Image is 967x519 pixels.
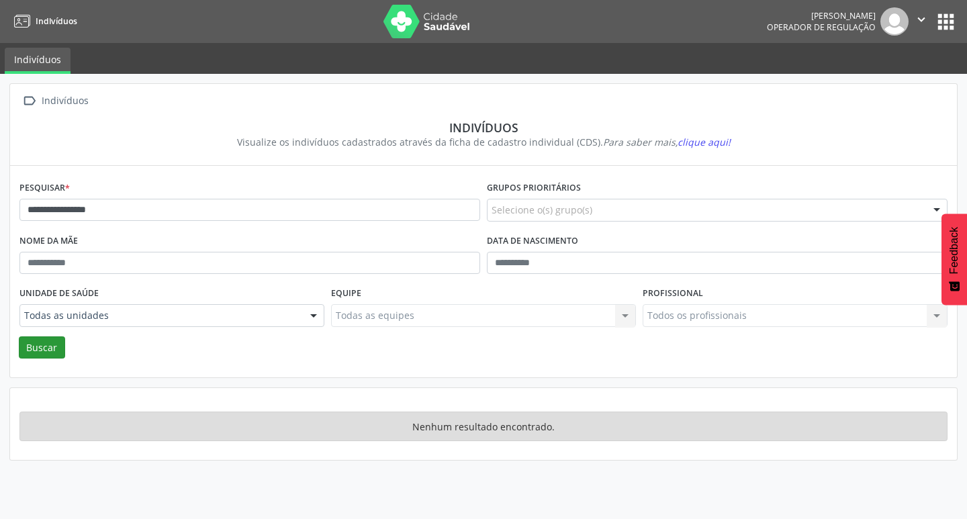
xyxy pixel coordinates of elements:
[678,136,731,148] span: clique aqui!
[39,91,91,111] div: Indivíduos
[643,283,703,304] label: Profissional
[767,21,876,33] span: Operador de regulação
[19,91,39,111] i: 
[19,91,91,111] a:  Indivíduos
[19,178,70,199] label: Pesquisar
[5,48,71,74] a: Indivíduos
[767,10,876,21] div: [PERSON_NAME]
[19,283,99,304] label: Unidade de saúde
[19,412,948,441] div: Nenhum resultado encontrado.
[941,214,967,305] button: Feedback - Mostrar pesquisa
[909,7,934,36] button: 
[492,203,592,217] span: Selecione o(s) grupo(s)
[934,10,958,34] button: apps
[19,231,78,252] label: Nome da mãe
[24,309,297,322] span: Todas as unidades
[19,336,65,359] button: Buscar
[29,120,938,135] div: Indivíduos
[36,15,77,27] span: Indivíduos
[914,12,929,27] i: 
[9,10,77,32] a: Indivíduos
[603,136,731,148] i: Para saber mais,
[331,283,361,304] label: Equipe
[29,135,938,149] div: Visualize os indivíduos cadastrados através da ficha de cadastro individual (CDS).
[487,178,581,199] label: Grupos prioritários
[880,7,909,36] img: img
[948,227,960,274] span: Feedback
[487,231,578,252] label: Data de nascimento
